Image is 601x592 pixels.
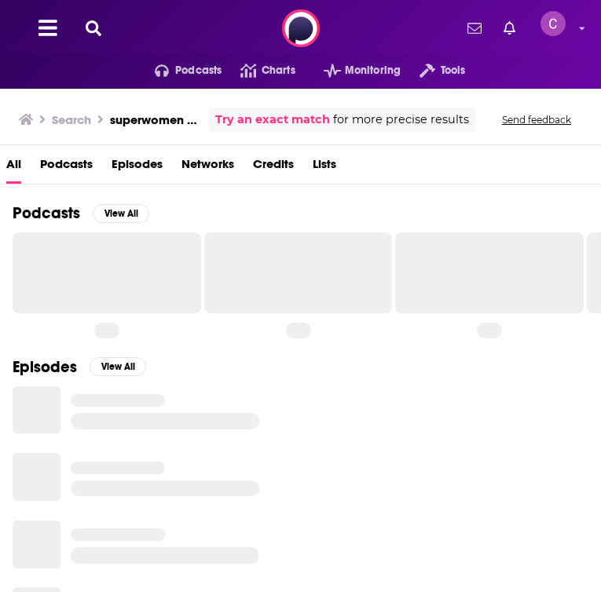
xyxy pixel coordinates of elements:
[345,60,401,82] span: Monitoring
[541,11,575,46] a: Logged in as cristina11881
[401,58,465,83] button: open menu
[541,11,566,36] img: User Profile
[40,152,93,184] a: Podcasts
[13,203,149,223] a: PodcastsView All
[136,58,222,83] button: open menu
[52,112,91,127] h3: Search
[541,11,566,36] span: Logged in as cristina11881
[13,357,146,377] a: EpisodesView All
[262,60,295,82] span: Charts
[313,152,336,184] a: Lists
[282,9,320,47] img: Podchaser - Follow, Share and Rate Podcasts
[181,152,234,184] a: Networks
[253,152,294,184] a: Credits
[497,113,576,126] button: Send feedback
[215,111,330,129] a: Try an exact match
[13,203,80,223] h2: Podcasts
[441,60,466,82] span: Tools
[93,204,149,223] button: View All
[333,111,469,129] span: for more precise results
[112,152,163,184] a: Episodes
[90,357,146,376] button: View All
[222,58,295,83] a: Charts
[305,58,401,83] button: open menu
[175,60,222,82] span: Podcasts
[110,112,203,127] h3: superwomen with [PERSON_NAME]
[13,357,77,377] h2: Episodes
[6,152,21,184] a: All
[461,15,488,42] a: Show notifications dropdown
[497,15,522,42] a: Show notifications dropdown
